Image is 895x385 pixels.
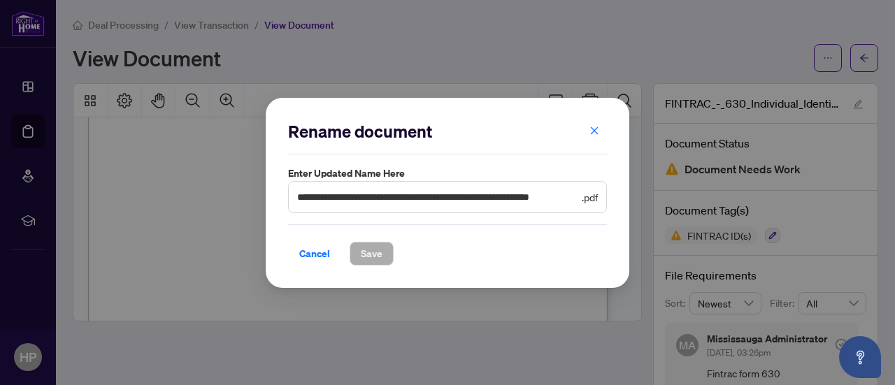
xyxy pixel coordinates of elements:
h2: Rename document [288,120,607,143]
span: close [589,125,599,135]
label: Enter updated name here [288,166,607,181]
button: Open asap [839,336,881,378]
span: .pdf [582,189,598,204]
button: Cancel [288,241,341,265]
span: Cancel [299,242,330,264]
button: Save [350,241,394,265]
